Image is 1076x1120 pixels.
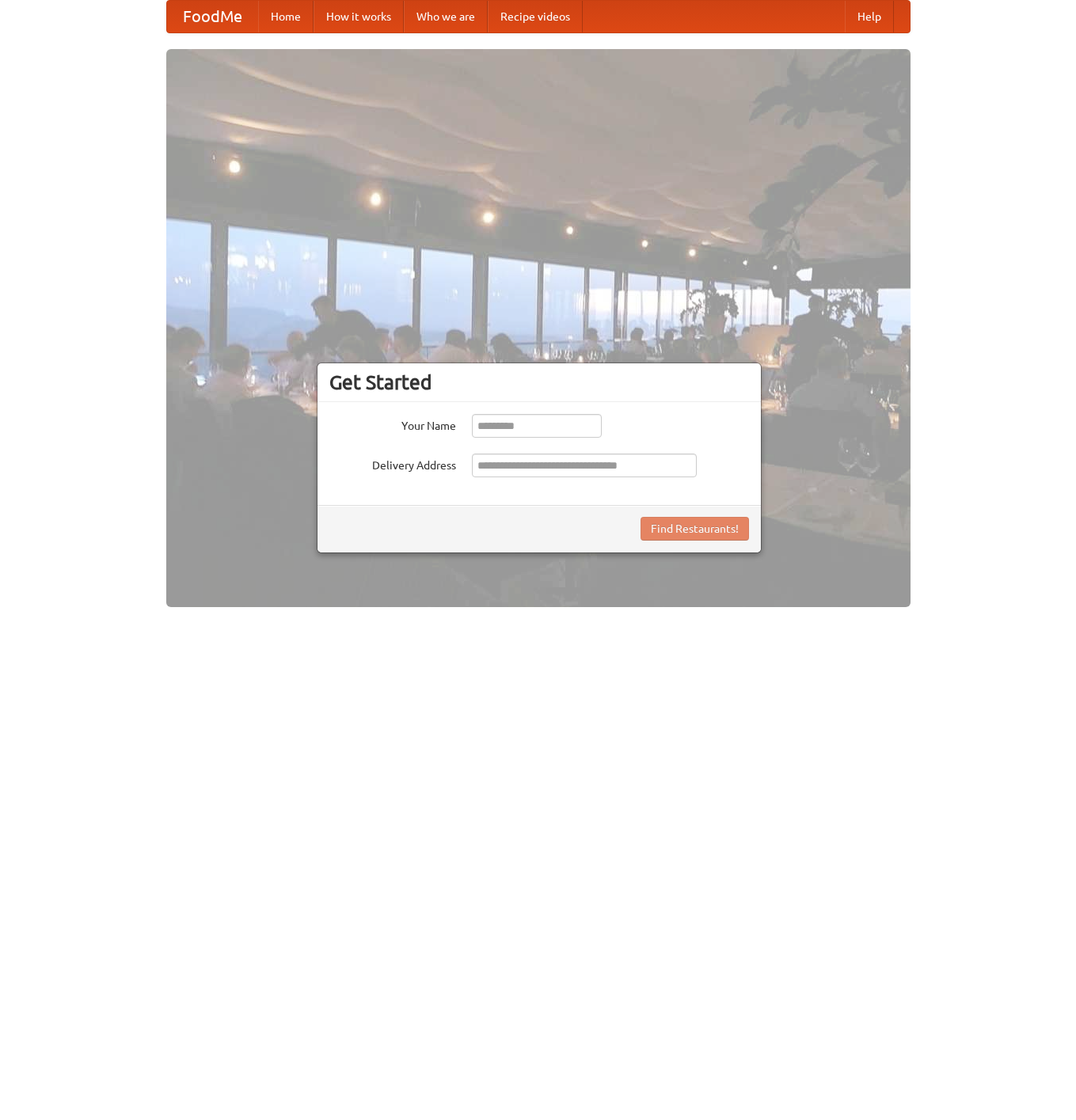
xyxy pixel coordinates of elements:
[314,1,404,32] a: How it works
[404,1,488,32] a: Who we are
[258,1,314,32] a: Home
[329,454,456,473] label: Delivery Address
[167,1,258,32] a: FoodMe
[845,1,894,32] a: Help
[329,370,749,394] h3: Get Started
[641,517,749,541] button: Find Restaurants!
[488,1,583,32] a: Recipe videos
[329,414,456,434] label: Your Name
